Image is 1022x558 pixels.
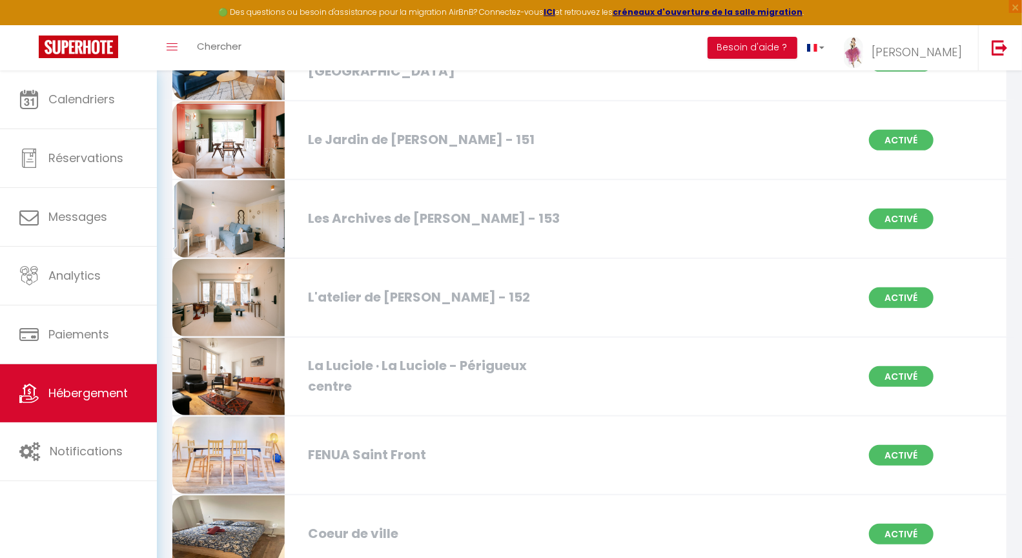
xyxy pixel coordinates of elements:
[869,130,934,150] span: Activé
[301,356,568,397] div: La Luciole · La Luciole - Périgueux centre
[48,91,115,107] span: Calendriers
[48,267,101,284] span: Analytics
[301,287,568,307] div: L'atelier de [PERSON_NAME] - 152
[708,37,797,59] button: Besoin d'aide ?
[834,25,978,70] a: ... [PERSON_NAME]
[869,209,934,229] span: Activé
[48,150,123,166] span: Réservations
[613,6,802,17] a: créneaux d'ouverture de la salle migration
[197,39,241,53] span: Chercher
[872,44,962,60] span: [PERSON_NAME]
[844,37,863,68] img: ...
[301,130,568,150] div: Le Jardin de [PERSON_NAME] - 151
[869,287,934,308] span: Activé
[187,25,251,70] a: Chercher
[48,326,109,342] span: Paiements
[544,6,555,17] a: ICI
[992,39,1008,56] img: logout
[301,445,568,465] div: FENUA Saint Front
[301,209,568,229] div: Les Archives de [PERSON_NAME] - 153
[39,36,118,58] img: Super Booking
[50,443,123,459] span: Notifications
[48,209,107,225] span: Messages
[869,524,934,544] span: Activé
[869,366,934,387] span: Activé
[301,524,568,544] div: Coeur de ville
[48,385,128,401] span: Hébergement
[10,5,49,44] button: Ouvrir le widget de chat LiveChat
[869,445,934,466] span: Activé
